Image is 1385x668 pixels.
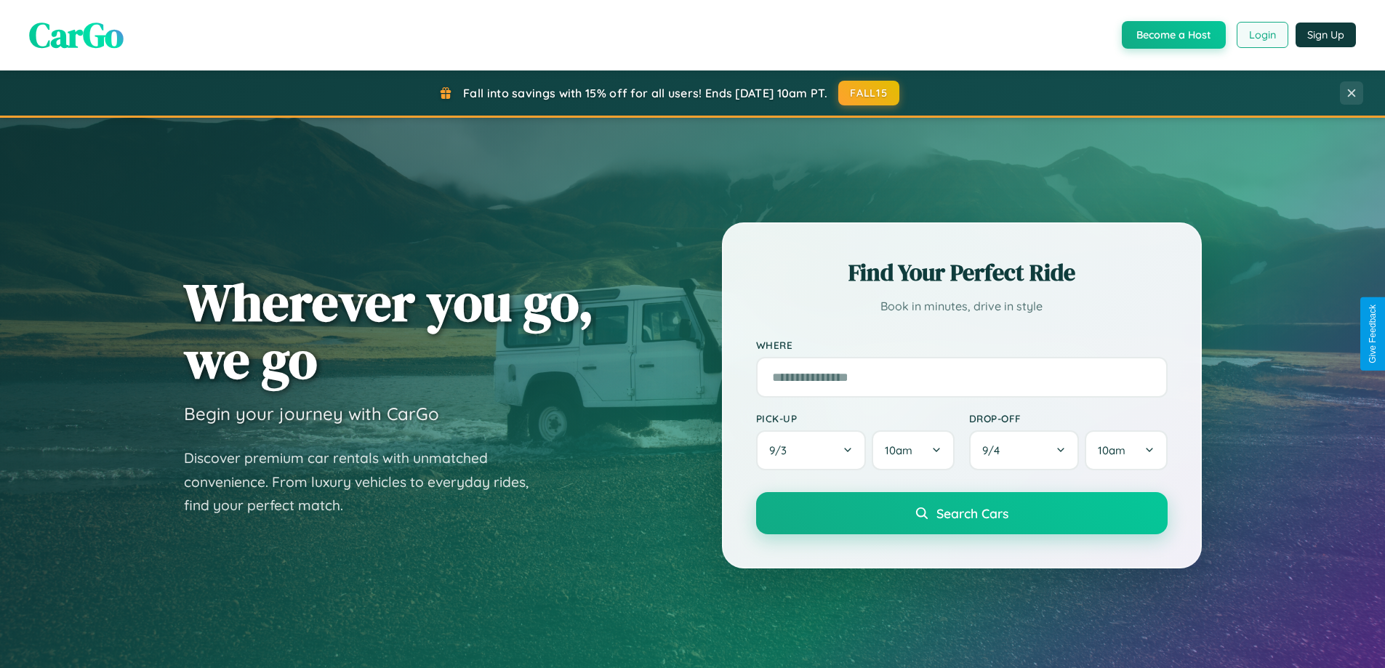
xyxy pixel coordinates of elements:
[184,403,439,424] h3: Begin your journey with CarGo
[1122,21,1226,49] button: Become a Host
[1098,443,1125,457] span: 10am
[885,443,912,457] span: 10am
[463,86,827,100] span: Fall into savings with 15% off for all users! Ends [DATE] 10am PT.
[969,412,1168,424] label: Drop-off
[769,443,794,457] span: 9 / 3
[756,412,955,424] label: Pick-up
[969,430,1080,470] button: 9/4
[29,11,124,59] span: CarGo
[1237,22,1288,48] button: Login
[1085,430,1167,470] button: 10am
[756,339,1168,351] label: Where
[872,430,954,470] button: 10am
[756,257,1168,289] h2: Find Your Perfect Ride
[1296,23,1356,47] button: Sign Up
[756,430,867,470] button: 9/3
[184,446,547,518] p: Discover premium car rentals with unmatched convenience. From luxury vehicles to everyday rides, ...
[838,81,899,105] button: FALL15
[982,443,1007,457] span: 9 / 4
[756,296,1168,317] p: Book in minutes, drive in style
[936,505,1008,521] span: Search Cars
[1368,305,1378,363] div: Give Feedback
[184,273,594,388] h1: Wherever you go, we go
[756,492,1168,534] button: Search Cars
